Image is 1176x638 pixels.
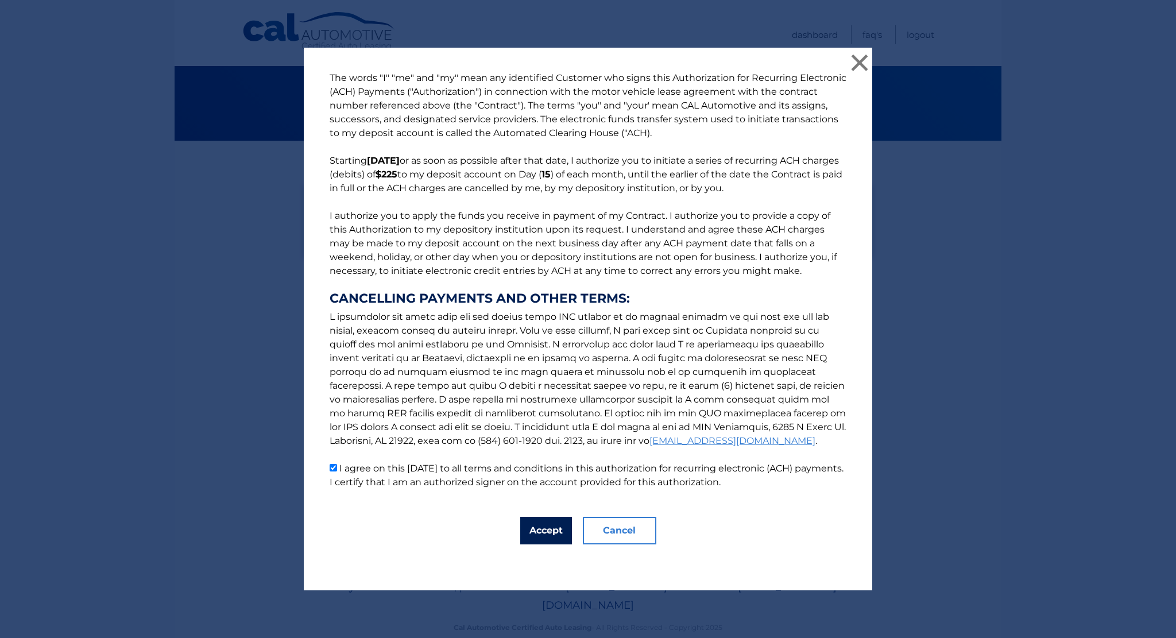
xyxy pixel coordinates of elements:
[848,51,871,74] button: ×
[583,517,656,544] button: Cancel
[367,155,400,166] b: [DATE]
[541,169,551,180] b: 15
[649,435,815,446] a: [EMAIL_ADDRESS][DOMAIN_NAME]
[330,463,844,488] label: I agree on this [DATE] to all terms and conditions in this authorization for recurring electronic...
[376,169,397,180] b: $225
[330,292,846,306] strong: CANCELLING PAYMENTS AND OTHER TERMS:
[318,71,858,489] p: The words "I" "me" and "my" mean any identified Customer who signs this Authorization for Recurri...
[520,517,572,544] button: Accept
